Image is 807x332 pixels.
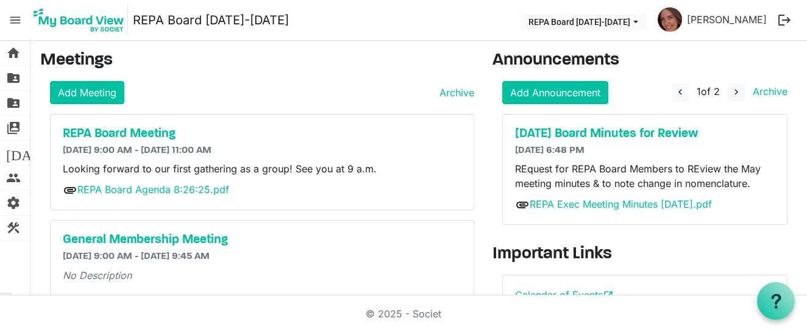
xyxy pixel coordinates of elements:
h6: [DATE] 9:00 AM - [DATE] 11:00 AM [63,145,461,157]
a: REPA Board [DATE]-[DATE] [133,8,289,32]
span: attachment [515,197,530,212]
span: 1 [697,85,701,97]
p: No Description [63,268,461,283]
a: REPA Board Meeting [63,127,461,141]
button: navigate_before [672,83,689,102]
span: folder_shared [6,91,21,115]
a: Archive [748,85,787,97]
a: REPA Exec Meeting Minutes [DATE].pdf [530,198,712,210]
a: General Membership Meeting [63,233,461,247]
span: attachment [63,183,77,197]
img: My Board View Logo [30,5,128,35]
h3: Announcements [492,51,797,71]
a: My Board View Logo [30,5,133,35]
p: Looking forward to our first gathering as a group! See you at 9 a.m. [63,161,461,176]
a: © 2025 - Societ [366,308,441,320]
p: REquest for REPA Board Members to REview the May meeting minutes & to note change in nomenclature. [515,161,775,191]
span: [DATE] 6:48 PM [515,146,585,155]
h3: Meetings [40,51,474,71]
span: navigate_next [731,87,742,97]
span: navigate_before [675,87,686,97]
h3: Important Links [492,244,797,265]
span: open_in_new [603,290,614,301]
a: Archive [435,85,474,100]
img: aLB5LVcGR_PCCk3EizaQzfhNfgALuioOsRVbMr9Zq1CLdFVQUAcRzChDQbMFezouKt6echON3eNsO59P8s_Ojg_thumb.png [658,7,682,32]
span: menu [4,9,27,32]
button: navigate_next [728,83,745,102]
span: people [6,166,21,190]
span: folder_shared [6,66,21,90]
span: switch_account [6,116,21,140]
a: [DATE] Board Minutes for Review [515,127,775,141]
span: [DATE] [6,141,53,165]
a: [PERSON_NAME] [682,7,772,32]
a: Add Announcement [502,81,608,104]
h6: [DATE] 9:00 AM - [DATE] 9:45 AM [63,251,461,263]
button: REPA Board 2025-2026 dropdownbutton [521,13,646,30]
span: construction [6,216,21,240]
a: Add Meeting [50,81,124,104]
span: settings [6,191,21,215]
button: logout [772,7,797,33]
span: home [6,41,21,65]
span: of 2 [697,85,720,97]
a: Calendar of Eventsopen_in_new [515,289,614,301]
a: REPA Board Agenda 8:26:25.pdf [77,183,229,196]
